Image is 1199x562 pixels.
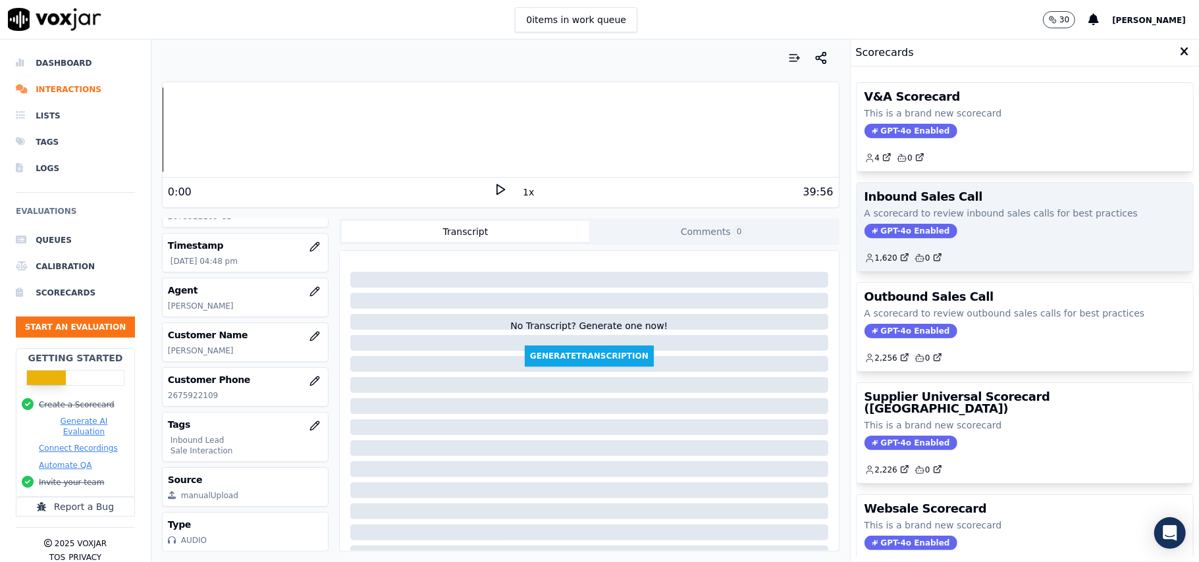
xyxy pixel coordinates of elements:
[168,473,323,486] h3: Source
[16,76,135,103] a: Interactions
[865,207,1185,220] p: A scorecard to review inbound sales calls for best practices
[1043,11,1088,28] button: 30
[39,477,104,488] button: Invite your team
[865,391,1185,415] h3: Supplier Universal Scorecard ([GEOGRAPHIC_DATA])
[865,253,915,263] button: 1,620
[589,221,837,242] button: Comments
[515,7,637,32] button: 0items in work queue
[181,535,207,546] div: AUDIO
[168,301,323,311] p: [PERSON_NAME]
[915,253,942,263] a: 0
[16,129,135,155] a: Tags
[865,536,957,550] span: GPT-4o Enabled
[171,256,323,267] p: [DATE] 04:48 pm
[865,91,1185,103] h3: V&A Scorecard
[1059,14,1069,25] p: 30
[865,191,1185,203] h3: Inbound Sales Call
[1043,11,1075,28] button: 30
[865,124,957,138] span: GPT-4o Enabled
[865,153,897,163] button: 4
[865,324,957,338] span: GPT-4o Enabled
[865,436,957,450] span: GPT-4o Enabled
[16,103,135,129] a: Lists
[39,416,129,437] button: Generate AI Evaluation
[39,460,92,471] button: Automate QA
[171,446,323,456] p: Sale Interaction
[168,518,323,531] h3: Type
[168,284,323,297] h3: Agent
[168,373,323,386] h3: Customer Phone
[865,224,957,238] span: GPT-4o Enabled
[851,39,1199,66] div: Scorecards
[16,317,135,338] button: Start an Evaluation
[28,351,122,365] h2: Getting Started
[168,418,323,431] h3: Tags
[1154,517,1186,549] div: Open Intercom Messenger
[168,390,323,401] p: 2675922109
[865,291,1185,303] h3: Outbound Sales Call
[510,319,668,345] div: No Transcript? Generate one now!
[1112,12,1199,28] button: [PERSON_NAME]
[520,183,537,201] button: 1x
[39,399,115,410] button: Create a Scorecard
[865,465,909,475] a: 2,226
[171,435,323,446] p: Inbound Lead
[55,538,107,549] p: 2025 Voxjar
[168,184,192,200] div: 0:00
[865,107,1185,120] p: This is a brand new scorecard
[8,8,101,31] img: voxjar logo
[865,253,909,263] a: 1,620
[897,153,924,163] a: 0
[1112,16,1186,25] span: [PERSON_NAME]
[16,280,135,306] a: Scorecards
[803,184,833,200] div: 39:56
[865,419,1185,432] p: This is a brand new scorecard
[865,307,1185,320] p: A scorecard to review outbound sales calls for best practices
[168,239,323,252] h3: Timestamp
[733,226,745,238] span: 0
[16,227,135,253] a: Queues
[168,328,323,342] h3: Customer Name
[865,353,909,363] a: 2,256
[865,353,915,363] button: 2,256
[16,253,135,280] a: Calibration
[16,50,135,76] a: Dashboard
[16,497,135,517] button: Report a Bug
[915,465,942,475] a: 0
[865,153,892,163] a: 4
[865,465,915,475] button: 2,226
[16,203,135,227] h6: Evaluations
[865,503,1185,515] h3: Websale Scorecard
[342,221,589,242] button: Transcript
[39,443,118,453] button: Connect Recordings
[865,519,1185,532] p: This is a brand new scorecard
[915,353,942,363] a: 0
[16,155,135,182] a: Logs
[181,490,238,501] div: manualUpload
[168,345,323,356] p: [PERSON_NAME]
[525,345,654,367] button: GenerateTranscription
